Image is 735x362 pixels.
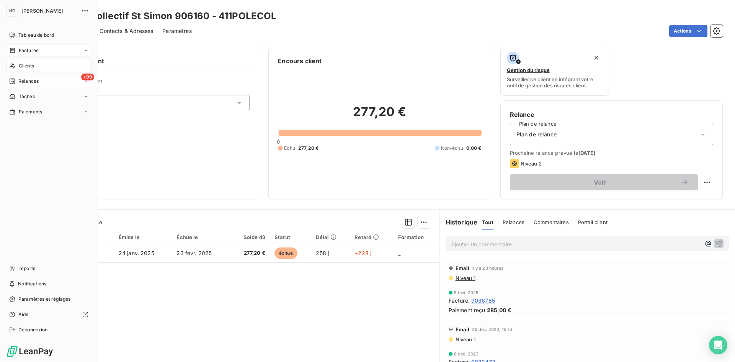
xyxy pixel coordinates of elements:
div: Émise le [119,234,168,240]
h6: Historique [439,218,478,227]
span: Relances [503,219,524,225]
h6: Relance [510,110,713,119]
span: Imports [18,265,35,272]
span: Contacts & Adresses [100,27,153,35]
span: 6 déc. 2023 [454,352,479,356]
span: Paramètres [162,27,192,35]
span: 285,00 € [487,306,511,314]
span: Email [456,265,470,271]
span: Niveau 2 [521,161,542,167]
span: Paiements [19,108,42,115]
span: Non-échu [441,145,463,152]
span: Facture : [449,296,470,305]
span: Paiement reçu [449,306,485,314]
span: 26 déc. 2023, 15:14 [472,327,512,332]
span: Tout [482,219,493,225]
span: 0 [277,139,280,145]
div: Open Intercom Messenger [709,336,727,354]
div: Retard [354,234,389,240]
span: Paramètres et réglages [18,296,70,303]
span: Aide [18,311,29,318]
span: [PERSON_NAME] [21,8,77,14]
h3: Pôle Collectif St Simon 906160 - 411POLECOL [67,9,276,23]
h2: 277,20 € [278,104,481,127]
div: Échue le [176,234,225,240]
h6: Informations client [46,56,250,66]
span: Tableau de bord [18,32,54,39]
span: Surveiller ce client en intégrant votre outil de gestion des risques client. [507,76,603,88]
a: Aide [6,308,91,321]
span: 0,00 € [466,145,482,152]
span: 277,20 € [234,249,265,257]
span: Tâches [19,93,35,100]
span: Plan de relance [516,131,557,138]
span: +99 [81,74,94,80]
button: Gestion du risqueSurveiller ce client en intégrant votre outil de gestion des risques client. [500,47,609,96]
span: 5 févr. 2025 [454,290,479,295]
div: Statut [274,234,307,240]
span: Clients [19,62,34,69]
span: _ [398,250,400,256]
span: Déconnexion [18,326,48,333]
span: il y a 23 heures [472,266,503,270]
div: HO [6,5,18,17]
button: Actions [669,25,707,37]
h6: Encours client [278,56,322,66]
span: Niveau 1 [455,336,475,342]
span: Email [456,326,470,333]
img: Logo LeanPay [6,345,54,357]
button: Voir [510,174,698,190]
span: Gestion du risque [507,67,550,73]
span: Prochaine relance prévue le [510,150,713,156]
span: 23 févr. 2025 [176,250,212,256]
span: 258 j [316,250,329,256]
span: échue [274,247,297,259]
span: Portail client [578,219,608,225]
div: Délai [316,234,345,240]
span: 24 janv. 2025 [119,250,154,256]
span: Niveau 1 [455,275,475,281]
span: Voir [519,179,681,185]
span: Notifications [18,280,46,287]
span: Échu [284,145,295,152]
div: Solde dû [234,234,265,240]
span: Relances [18,78,39,85]
span: 277,20 € [298,145,318,152]
span: Propriétés Client [62,78,250,89]
span: 9036785 [471,296,495,305]
div: Formation [398,234,434,240]
span: [DATE] [578,150,596,156]
span: Commentaires [534,219,569,225]
span: +228 j [354,250,371,256]
span: Factures [19,47,38,54]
